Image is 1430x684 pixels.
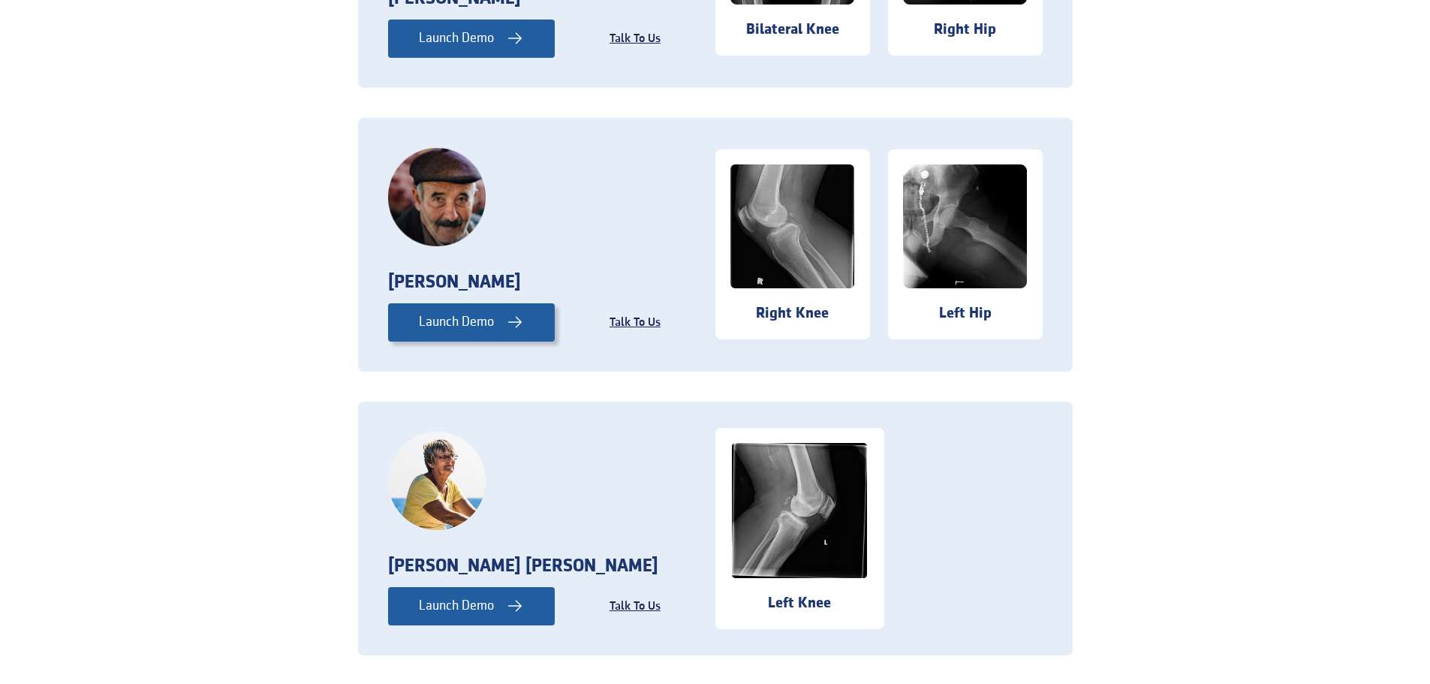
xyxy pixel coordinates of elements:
[555,312,715,333] a: Talk To Us
[888,303,1043,324] div: Left Hip
[419,596,494,616] div: Launch Demo
[715,303,870,324] div: Right Knee
[388,303,555,342] a: Launch Demo
[610,29,661,50] div: Talk To Us
[419,312,494,332] div: Launch Demo
[715,593,884,614] div: Left Knee
[388,545,658,587] div: [PERSON_NAME] [PERSON_NAME]
[888,20,1043,41] div: Right Hip
[555,596,715,617] a: Talk To Us
[715,20,870,41] div: Bilateral Knee
[419,29,494,48] div: Launch Demo
[388,20,555,58] a: Launch Demo
[610,596,661,617] div: Talk To Us
[555,29,715,50] a: Talk To Us
[388,261,521,303] div: [PERSON_NAME]
[388,587,555,625] a: Launch Demo
[610,312,661,333] div: Talk To Us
